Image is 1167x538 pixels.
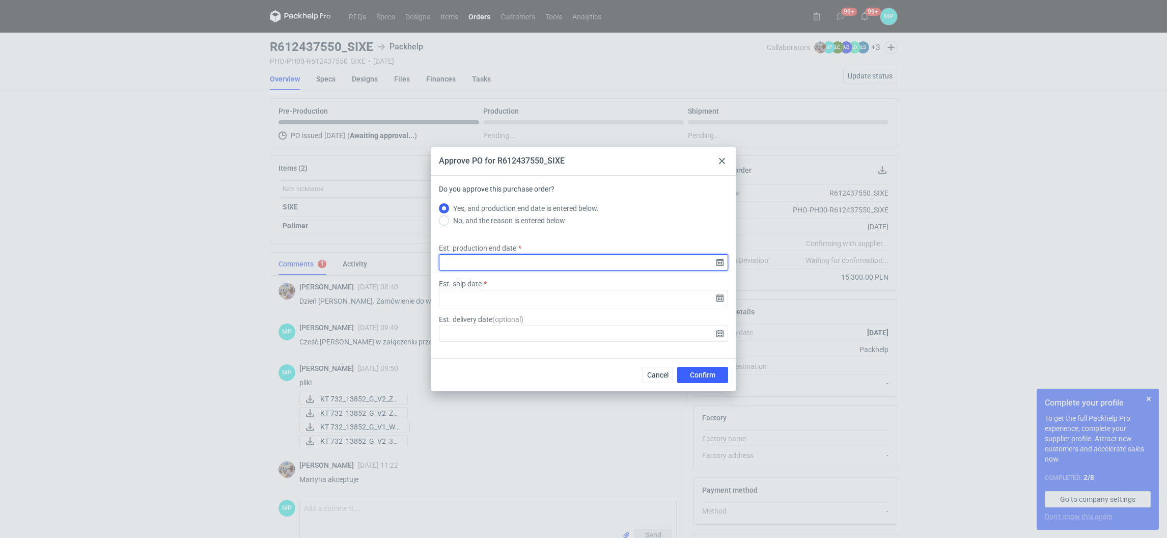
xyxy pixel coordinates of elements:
label: Do you approve this purchase order? [439,184,554,202]
span: Cancel [647,371,669,379]
label: Est. production end date [439,243,516,253]
label: Est. ship date [439,279,482,289]
span: ( optional ) [492,315,523,324]
span: Confirm [690,371,715,379]
label: Est. delivery date [439,314,523,325]
button: Confirm [677,367,728,383]
button: Cancel [643,367,673,383]
div: Approve PO for R612437550_SIXE [439,155,565,167]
